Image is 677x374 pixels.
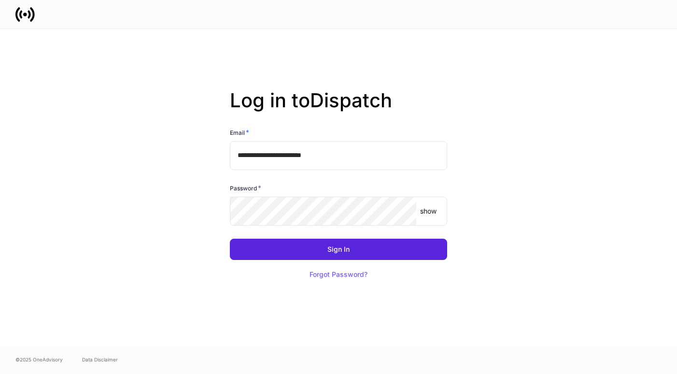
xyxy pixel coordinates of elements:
[420,206,437,216] p: show
[297,264,380,285] button: Forgot Password?
[230,89,447,128] h2: Log in to Dispatch
[230,183,261,193] h6: Password
[82,356,118,363] a: Data Disclaimer
[230,239,447,260] button: Sign In
[230,128,249,137] h6: Email
[327,246,350,253] div: Sign In
[15,356,63,363] span: © 2025 OneAdvisory
[310,271,367,278] div: Forgot Password?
